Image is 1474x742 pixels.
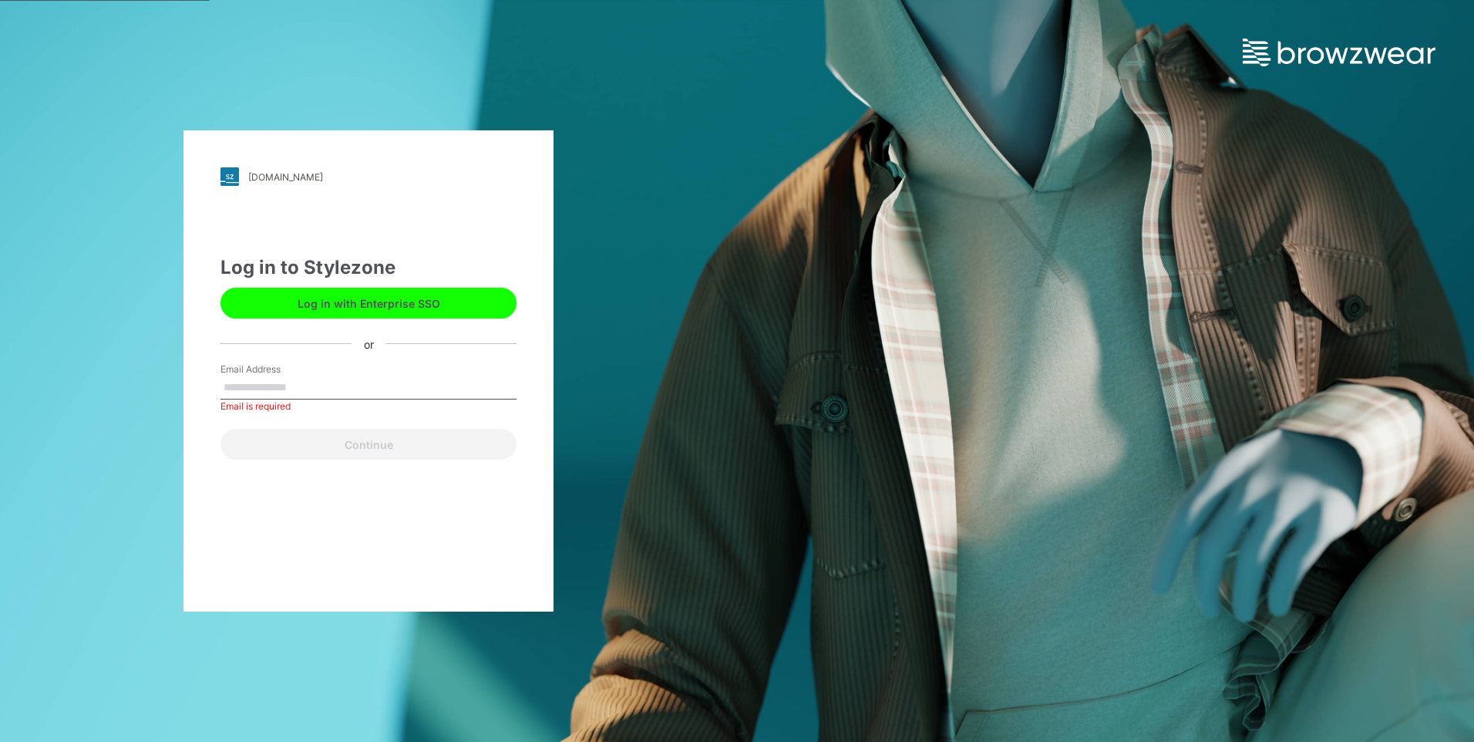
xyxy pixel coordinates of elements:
div: Email is required [220,400,517,413]
a: [DOMAIN_NAME] [220,167,517,186]
div: Log in to Stylezone [220,254,517,282]
div: [DOMAIN_NAME] [248,171,323,183]
label: Email Address [220,363,328,376]
div: or [352,336,386,352]
img: stylezone-logo.562084cfcfab977791bfbf7441f1a819.svg [220,167,239,186]
img: browzwear-logo.e42bd6dac1945053ebaf764b6aa21510.svg [1243,39,1435,66]
button: Log in with Enterprise SSO [220,288,517,319]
